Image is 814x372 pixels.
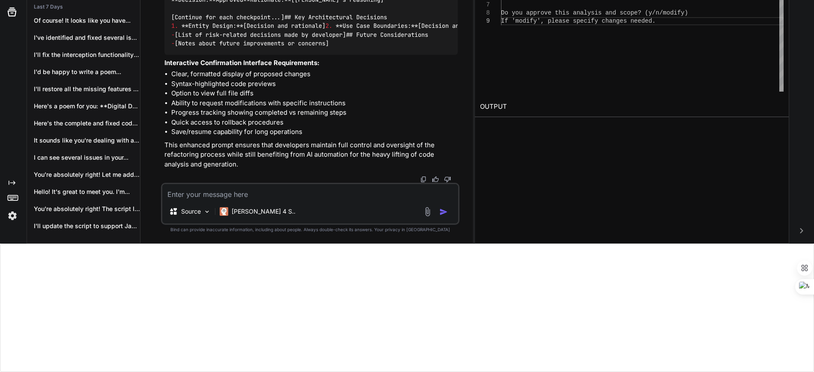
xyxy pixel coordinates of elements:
li: Save/resume capability for long operations [171,127,458,137]
p: [PERSON_NAME] 4 S.. [232,207,295,216]
li: Option to view full file diffs [171,89,458,98]
span: Do you approve this analysis and scope? (y/n/mo [501,9,670,16]
span: If 'modify', please specify changes needed. [501,18,656,24]
p: I'll restore all the missing features you... [34,85,140,93]
span: ## Key Architectural Decisions [284,13,387,21]
p: I'll fix the interception functionality and complete... [34,51,140,59]
p: I'll update the script to support JavaScript... [34,222,140,230]
p: You're absolutely right! The script I provided... [34,205,140,213]
h2: Last 7 Days [27,3,140,10]
p: Here's the complete and fixed code with... [34,119,140,128]
span: ## Future Considerations [346,31,428,39]
p: It sounds like you're dealing with a... [34,136,140,145]
strong: Interactive Confirmation Interface Requirements: [164,59,319,67]
img: attachment [423,207,432,217]
li: Progress tracking showing completed vs remaining steps [171,108,458,118]
p: Here's a poem for you: **Digital Dawn**... [34,102,140,110]
img: dislike [444,176,451,183]
p: This enhanced prompt ensures that developers maintain full control and oversight of the refactori... [164,140,458,170]
span: 2. [325,22,332,30]
span: - [171,39,175,47]
p: I've identified and fixed several issues in... [34,33,140,42]
span: 1. [171,22,178,30]
p: I can see several issues in your... [34,153,140,162]
img: copy [420,176,427,183]
p: Hello! It's great to meet you. I'm... [34,187,140,196]
p: Bind can provide inaccurate information, including about people. Always double-check its answers.... [161,226,460,233]
img: settings [5,208,20,223]
h2: OUTPUT [475,97,789,117]
img: icon [439,208,448,216]
img: like [432,176,439,183]
li: Syntax-highlighted code previews [171,79,458,89]
span: dify) [670,9,688,16]
p: Source [181,207,201,216]
p: You're absolutely right! Let me add support... [34,170,140,179]
img: Pick Models [203,208,211,215]
p: I'd be happy to write a poem... [34,68,140,76]
li: Quick access to rollback procedures [171,118,458,128]
div: 7 [480,1,490,9]
li: Clear, formatted display of proposed changes [171,69,458,79]
p: Of course! It looks like you have... [34,16,140,25]
li: Ability to request modifications with specific instructions [171,98,458,108]
span: - [171,31,175,39]
span: **Use Case Boundaries:** [336,22,418,30]
div: 9 [480,17,490,25]
img: Claude 4 Sonnet [220,207,228,216]
div: 8 [480,9,490,17]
